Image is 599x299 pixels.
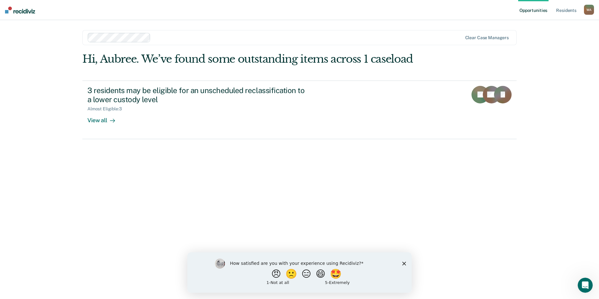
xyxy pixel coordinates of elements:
[87,106,127,112] div: Almost Eligible : 3
[578,278,593,293] iframe: Intercom live chat
[584,5,594,15] button: WA
[465,35,509,40] div: Clear case managers
[584,5,594,15] div: W A
[87,86,307,104] div: 3 residents may be eligible for an unscheduled reclassification to a lower custody level
[87,112,122,124] div: View all
[82,53,430,66] div: Hi, Aubree. We’ve found some outstanding items across 1 caseload
[82,81,517,139] a: 3 residents may be eligible for an unscheduled reclassification to a lower custody levelAlmost El...
[187,252,412,293] iframe: Survey by Kim from Recidiviz
[5,7,35,13] img: Recidiviz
